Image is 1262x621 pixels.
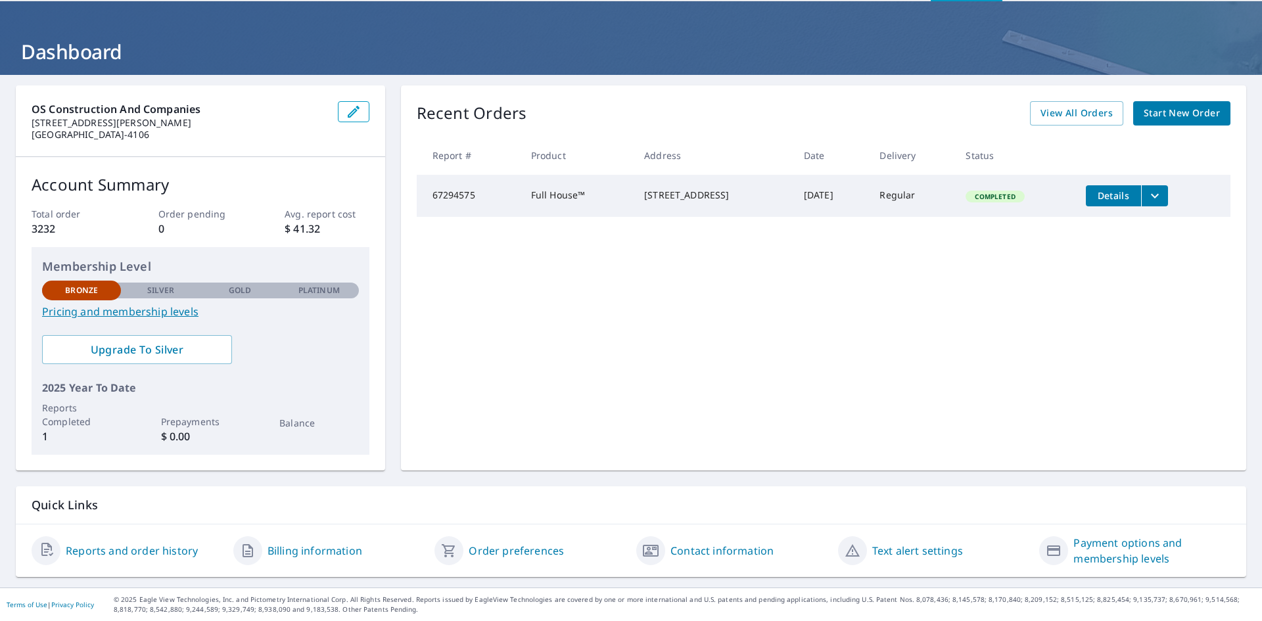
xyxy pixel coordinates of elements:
span: View All Orders [1040,105,1113,122]
td: [DATE] [793,175,870,217]
p: [STREET_ADDRESS][PERSON_NAME] [32,117,327,129]
p: 1 [42,428,121,444]
div: [STREET_ADDRESS] [644,189,783,202]
p: | [7,601,94,609]
a: Upgrade To Silver [42,335,232,364]
p: Total order [32,207,116,221]
button: detailsBtn-67294575 [1086,185,1141,206]
p: Quick Links [32,497,1230,513]
p: Order pending [158,207,243,221]
p: $ 41.32 [285,221,369,237]
p: 0 [158,221,243,237]
p: Bronze [65,285,98,296]
p: Gold [229,285,251,296]
p: $ 0.00 [161,428,240,444]
button: filesDropdownBtn-67294575 [1141,185,1168,206]
td: 67294575 [417,175,521,217]
p: Balance [279,416,358,430]
span: Completed [967,192,1023,201]
p: Reports Completed [42,401,121,428]
th: Date [793,136,870,175]
a: View All Orders [1030,101,1123,126]
a: Reports and order history [66,543,198,559]
p: Recent Orders [417,101,527,126]
p: Avg. report cost [285,207,369,221]
p: Account Summary [32,173,369,196]
p: Membership Level [42,258,359,275]
th: Delivery [869,136,955,175]
th: Report # [417,136,521,175]
span: Upgrade To Silver [53,342,222,357]
p: Platinum [298,285,340,296]
span: Details [1094,189,1133,202]
td: Regular [869,175,955,217]
a: Pricing and membership levels [42,304,359,319]
td: Full House™ [521,175,634,217]
p: Prepayments [161,415,240,428]
p: © 2025 Eagle View Technologies, Inc. and Pictometry International Corp. All Rights Reserved. Repo... [114,595,1255,614]
a: Text alert settings [872,543,963,559]
p: OS Construction and Companies [32,101,327,117]
a: Billing information [268,543,362,559]
a: Terms of Use [7,600,47,609]
p: [GEOGRAPHIC_DATA]-4106 [32,129,327,141]
th: Product [521,136,634,175]
span: Start New Order [1144,105,1220,122]
p: 2025 Year To Date [42,380,359,396]
a: Payment options and membership levels [1073,535,1230,566]
p: Silver [147,285,175,296]
a: Contact information [670,543,774,559]
p: 3232 [32,221,116,237]
a: Order preferences [469,543,564,559]
h1: Dashboard [16,38,1246,65]
th: Status [955,136,1075,175]
th: Address [634,136,793,175]
a: Privacy Policy [51,600,94,609]
a: Start New Order [1133,101,1230,126]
